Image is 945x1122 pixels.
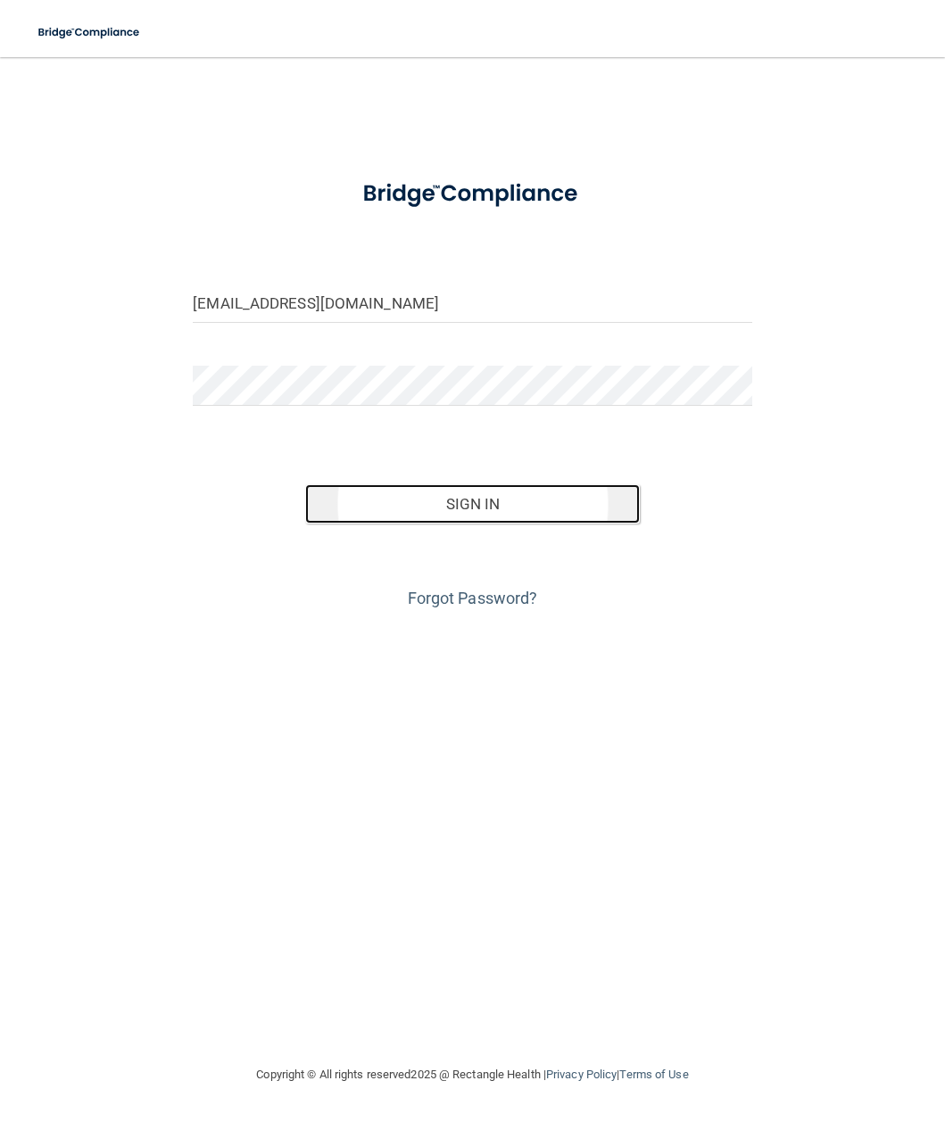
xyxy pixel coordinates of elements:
[27,14,153,51] img: bridge_compliance_login_screen.278c3ca4.svg
[339,164,605,224] img: bridge_compliance_login_screen.278c3ca4.svg
[619,1068,688,1081] a: Terms of Use
[408,589,538,607] a: Forgot Password?
[193,283,752,323] input: Email
[305,484,641,524] button: Sign In
[147,1046,799,1103] div: Copyright © All rights reserved 2025 @ Rectangle Health | |
[546,1068,617,1081] a: Privacy Policy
